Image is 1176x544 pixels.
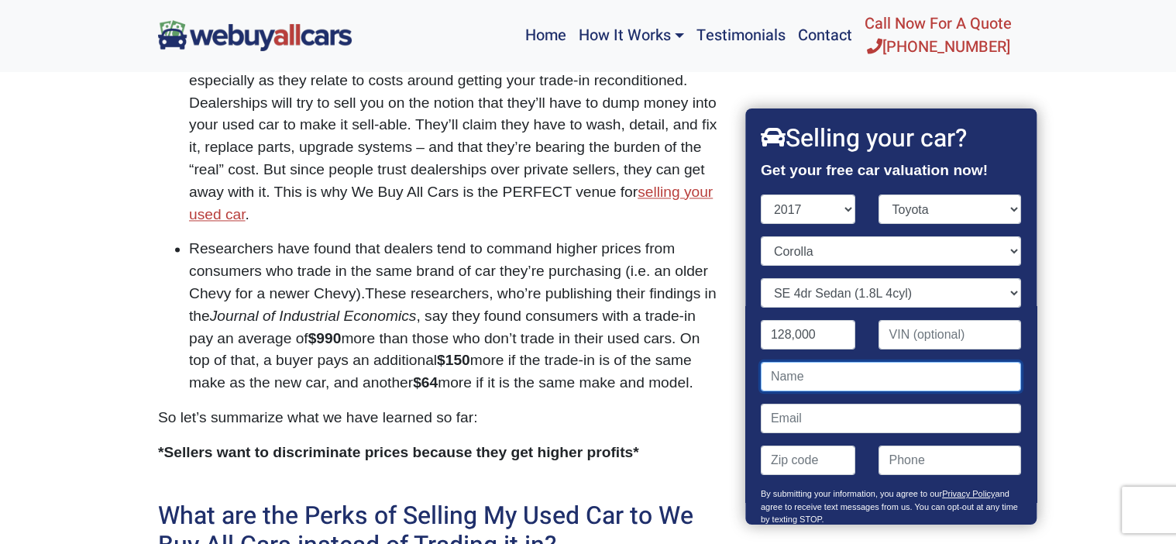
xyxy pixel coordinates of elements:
b: $64 [413,374,438,391]
b: *Sellers want to discriminate prices because they get higher profits* [158,444,639,460]
img: We Buy All Cars in NJ logo [158,20,352,50]
a: Call Now For A Quote[PHONE_NUMBER] [858,6,1018,65]
a: Privacy Policy [942,489,995,498]
input: Mileage [761,320,856,349]
b: $990 [308,330,342,346]
a: Testimonials [690,6,792,65]
input: VIN (optional) [879,320,1022,349]
span: So let’s summarize what we have learned so far: [158,409,477,425]
span: more if it is the same make and model. [438,374,693,391]
p: By submitting your information, you agree to our and agree to receive text messages from us. You ... [761,487,1021,534]
strong: Get your free car valuation now! [761,162,988,178]
input: Name [761,362,1021,391]
span: more than those who don’t trade in their used cars. On top of that, a buyer pays an additional [189,330,700,369]
a: Home [519,6,573,65]
input: Zip code [761,446,856,475]
input: Email [761,404,1021,433]
a: Contact [792,6,858,65]
b: $150 [437,352,470,368]
a: selling your used car [189,184,713,222]
span: Journal of Industrial Economics [210,308,417,324]
span: Researchers have found that dealers tend to command higher prices from consumers who trade in the... [189,240,716,323]
a: How It Works [573,6,690,65]
input: Phone [879,446,1022,475]
span: , say they found consumers with a trade-in pay an average of [189,308,696,346]
span: Another thing to keep in mind is the validity of the dealerships’ arguments, especially as they r... [189,50,717,222]
h2: Selling your car? [761,124,1021,153]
